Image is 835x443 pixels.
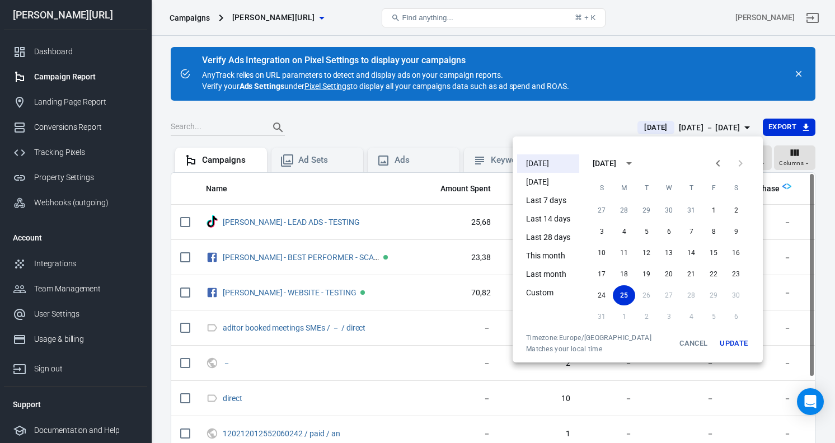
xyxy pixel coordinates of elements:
li: [DATE] [517,154,579,173]
button: 15 [702,243,725,263]
button: 11 [613,243,635,263]
button: 2 [725,200,747,220]
span: Wednesday [659,177,679,199]
span: Sunday [592,177,612,199]
button: 31 [680,200,702,220]
button: 5 [635,221,658,242]
button: 21 [680,264,702,284]
button: 18 [613,264,635,284]
button: 16 [725,243,747,263]
li: This month [517,247,579,265]
button: 17 [590,264,613,284]
li: Last 14 days [517,210,579,228]
button: 25 [613,285,635,305]
button: 24 [590,285,613,305]
li: Custom [517,284,579,302]
span: Saturday [726,177,746,199]
button: calendar view is open, switch to year view [620,154,639,173]
button: Cancel [675,333,711,354]
button: 29 [635,200,658,220]
button: 22 [702,264,725,284]
div: [DATE] [593,158,616,169]
span: Matches your local time [526,345,651,354]
button: 3 [590,221,613,242]
li: Last 7 days [517,191,579,210]
span: Thursday [681,177,701,199]
span: Monday [614,177,634,199]
button: 28 [613,200,635,220]
button: 20 [658,264,680,284]
button: 12 [635,243,658,263]
button: 27 [590,200,613,220]
button: 10 [590,243,613,263]
li: [DATE] [517,173,579,191]
button: 4 [613,221,635,242]
button: 8 [702,221,725,242]
span: Tuesday [636,177,656,199]
div: Timezone: Europe/[GEOGRAPHIC_DATA] [526,333,651,342]
button: 7 [680,221,702,242]
button: 6 [658,221,680,242]
li: Last month [517,265,579,284]
button: Previous month [707,152,729,175]
button: 13 [658,243,680,263]
button: 14 [680,243,702,263]
button: 19 [635,264,658,284]
span: Friday [703,177,724,199]
button: Update [716,333,752,354]
button: 30 [658,200,680,220]
button: 23 [725,264,747,284]
div: Open Intercom Messenger [797,388,824,415]
li: Last 28 days [517,228,579,247]
button: 9 [725,221,747,242]
button: 1 [702,200,725,220]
